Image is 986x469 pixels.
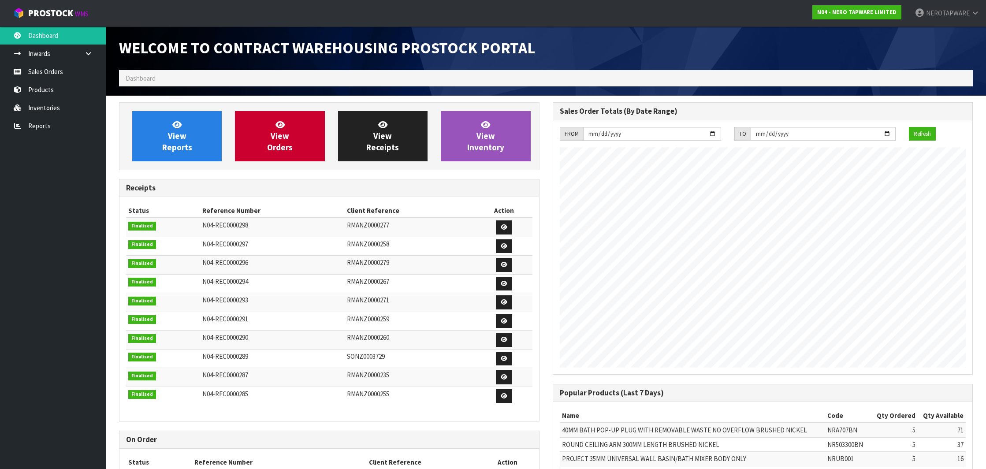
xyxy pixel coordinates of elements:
span: RMANZ0000258 [347,240,389,248]
span: Finalised [128,353,156,361]
span: Finalised [128,297,156,305]
span: View Receipts [366,119,399,153]
th: Qty Available [918,409,966,423]
div: FROM [560,127,583,141]
span: Finalised [128,390,156,399]
th: Qty Ordered [872,409,918,423]
small: WMS [75,10,89,18]
span: RMANZ0000235 [347,371,389,379]
strong: N04 - NERO TAPWARE LIMITED [817,8,897,16]
a: ViewOrders [235,111,324,161]
td: ROUND CEILING ARM 300MM LENGTH BRUSHED NICKEL [560,437,825,451]
h3: On Order [126,435,532,444]
td: PROJECT 35MM UNIVERSAL WALL BASIN/BATH MIXER BODY ONLY [560,452,825,466]
a: ViewInventory [441,111,530,161]
span: RMANZ0000255 [347,390,389,398]
span: N04-REC0000293 [202,296,248,304]
span: N04-REC0000298 [202,221,248,229]
th: Code [825,409,872,423]
button: Refresh [909,127,936,141]
td: NRA707BN [825,423,872,437]
a: ViewReceipts [338,111,428,161]
span: Finalised [128,315,156,324]
th: Name [560,409,825,423]
td: 40MM BATH POP-UP PLUG WITH REMOVABLE WASTE NO OVERFLOW BRUSHED NICKEL [560,423,825,437]
span: RMANZ0000271 [347,296,389,304]
span: Finalised [128,240,156,249]
span: N04-REC0000289 [202,352,248,361]
span: Finalised [128,222,156,231]
span: SONZ0003729 [347,352,385,361]
span: RMANZ0000279 [347,258,389,267]
span: RMANZ0000260 [347,333,389,342]
td: NR503300BN [825,437,872,451]
span: Finalised [128,259,156,268]
td: 16 [918,452,966,466]
td: 5 [872,437,918,451]
span: Dashboard [126,74,156,82]
h3: Sales Order Totals (By Date Range) [560,107,966,115]
span: View Inventory [467,119,504,153]
span: N04-REC0000297 [202,240,248,248]
span: N04-REC0000296 [202,258,248,267]
td: 37 [918,437,966,451]
td: 5 [872,423,918,437]
td: 71 [918,423,966,437]
div: TO [734,127,751,141]
a: ViewReports [132,111,222,161]
span: RMANZ0000267 [347,277,389,286]
h3: Popular Products (Last 7 Days) [560,389,966,397]
th: Reference Number [200,204,345,218]
span: Finalised [128,334,156,343]
img: cube-alt.png [13,7,24,19]
span: Welcome to Contract Warehousing ProStock Portal [119,38,535,58]
span: NEROTAPWARE [926,9,970,17]
span: N04-REC0000294 [202,277,248,286]
th: Status [126,204,200,218]
td: 5 [872,452,918,466]
span: Finalised [128,278,156,287]
span: N04-REC0000290 [202,333,248,342]
span: RMANZ0000277 [347,221,389,229]
span: N04-REC0000291 [202,315,248,323]
h3: Receipts [126,184,532,192]
span: N04-REC0000287 [202,371,248,379]
span: N04-REC0000285 [202,390,248,398]
td: NRUB001 [825,452,872,466]
span: View Reports [162,119,192,153]
th: Action [476,204,532,218]
span: View Orders [267,119,293,153]
span: RMANZ0000259 [347,315,389,323]
th: Client Reference [345,204,476,218]
span: Finalised [128,372,156,380]
span: ProStock [28,7,73,19]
